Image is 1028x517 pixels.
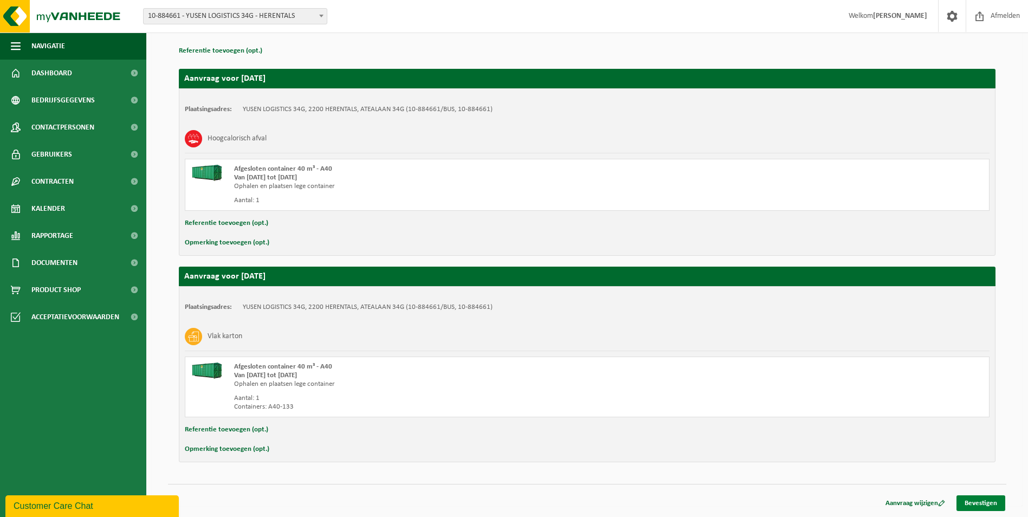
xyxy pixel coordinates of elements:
[208,328,242,345] h3: Vlak karton
[185,236,269,250] button: Opmerking toevoegen (opt.)
[185,442,269,456] button: Opmerking toevoegen (opt.)
[234,380,631,389] div: Ophalen en plaatsen lege container
[234,372,297,379] strong: Van [DATE] tot [DATE]
[234,363,332,370] span: Afgesloten container 40 m³ - A40
[31,249,77,276] span: Documenten
[243,105,493,114] td: YUSEN LOGISTICS 34G, 2200 HERENTALS, ATEALAAN 34G (10-884661/BUS, 10-884661)
[31,60,72,87] span: Dashboard
[31,87,95,114] span: Bedrijfsgegevens
[234,174,297,181] strong: Van [DATE] tot [DATE]
[234,196,631,205] div: Aantal: 1
[243,303,493,312] td: YUSEN LOGISTICS 34G, 2200 HERENTALS, ATEALAAN 34G (10-884661/BUS, 10-884661)
[143,8,327,24] span: 10-884661 - YUSEN LOGISTICS 34G - HERENTALS
[191,363,223,379] img: HK-XA-40-GN-00.png
[31,33,65,60] span: Navigatie
[31,276,81,303] span: Product Shop
[234,182,631,191] div: Ophalen en plaatsen lege container
[234,394,631,403] div: Aantal: 1
[144,9,327,24] span: 10-884661 - YUSEN LOGISTICS 34G - HERENTALS
[208,130,267,147] h3: Hoogcalorisch afval
[191,165,223,181] img: HK-XA-40-GN-00.png
[31,141,72,168] span: Gebruikers
[31,222,73,249] span: Rapportage
[873,12,927,20] strong: [PERSON_NAME]
[956,495,1005,511] a: Bevestigen
[234,403,631,411] div: Containers: A40-133
[5,493,181,517] iframe: chat widget
[184,74,266,83] strong: Aanvraag voor [DATE]
[179,44,262,58] button: Referentie toevoegen (opt.)
[31,195,65,222] span: Kalender
[31,303,119,331] span: Acceptatievoorwaarden
[31,114,94,141] span: Contactpersonen
[185,303,232,311] strong: Plaatsingsadres:
[185,216,268,230] button: Referentie toevoegen (opt.)
[185,423,268,437] button: Referentie toevoegen (opt.)
[184,272,266,281] strong: Aanvraag voor [DATE]
[877,495,953,511] a: Aanvraag wijzigen
[185,106,232,113] strong: Plaatsingsadres:
[234,165,332,172] span: Afgesloten container 40 m³ - A40
[31,168,74,195] span: Contracten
